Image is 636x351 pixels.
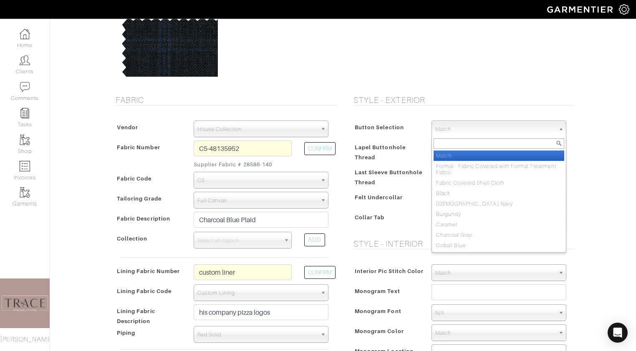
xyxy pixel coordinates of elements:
img: comment-icon-a0a6a9ef722e966f86d9cbdc48e553b5cf19dbc54f86b18d962a5391bc8f6eb6.png [20,82,30,92]
span: Lining Fabric Code [117,285,172,297]
span: Match [435,265,555,281]
img: gear-icon-white-bd11855cb880d31180b6d7d6211b90ccbf57a29d726f0c71d8c61bd08dd39cc2.png [619,4,629,15]
span: Button Selection [355,121,404,133]
img: reminder-icon-8004d30b9f0a5d33ae49ab947aed9ed385cf756f9e5892f1edd6e32f2345188e.png [20,108,30,118]
button: CONFIRM [304,142,336,155]
button: CONFIRM [304,266,336,279]
span: Lining Fabric Number [117,265,180,277]
span: Fabric Number [117,141,160,153]
li: [DEMOGRAPHIC_DATA] Navy [434,198,564,209]
span: Lining Fabric Description [117,305,155,327]
li: Cobalt Blue [434,240,564,251]
span: Red Solid [197,326,317,343]
div: ADD [304,233,325,246]
h5: Style - Exterior [353,95,575,105]
span: Last Sleeve Buttonhole Thread [355,166,422,188]
img: garments-icon-b7da505a4dc4fd61783c78ac3ca0ef83fa9d6f193b1c9dc38574b1d14d53ca28.png [20,135,30,145]
span: Interior Pic Stitch Color [355,265,424,277]
span: Monogram Font [355,305,401,317]
span: Lapel Buttonhole Thread [355,141,406,163]
span: Monogram Text [355,285,400,297]
span: Fabric Description [117,213,170,225]
img: clients-icon-6bae9207a08558b7cb47a8932f037763ab4055f8c8b6bfacd5dc20c3e0201464.png [20,55,30,65]
div: Open Intercom Messenger [608,323,628,343]
span: Match [435,325,555,341]
span: Felt Undercollar [355,191,403,203]
img: dashboard-icon-dbcd8f5a0b271acd01030246c82b418ddd0df26cd7fceb0bd07c9910d44c42f6.png [20,29,30,39]
li: Fabric Covered Shell Cloth [434,178,564,188]
span: Full Canvas [197,192,317,209]
span: Monogram Color [355,325,404,337]
span: House Collection [197,121,317,138]
li: Match [434,150,564,161]
h5: Style - Interior [353,239,575,249]
span: Vendor [117,121,138,133]
li: Caramel [434,219,564,230]
span: N/A [435,305,555,321]
span: C5 [197,172,317,189]
span: Collar Tab [355,211,385,223]
img: garments-icon-b7da505a4dc4fd61783c78ac3ca0ef83fa9d6f193b1c9dc38574b1d14d53ca28.png [20,187,30,198]
span: Piping [117,327,135,339]
span: Collection [117,233,148,245]
li: Burgundy [434,209,564,219]
span: Tailoring Grade [117,193,162,205]
small: Supplier Fabric # 28586-140 [194,160,292,168]
span: Select an Option [197,232,280,249]
li: Charcoal Gray [434,230,564,240]
span: Custom Lining [197,285,317,301]
span: Fabric Code [117,173,152,185]
li: Formal - Fabric Covered with Formal Treatment Fabric [434,161,564,178]
span: Match [435,121,555,138]
img: orders-icon-0abe47150d42831381b5fb84f609e132dff9fe21cb692f30cb5eec754e2cba89.png [20,161,30,171]
img: garmentier-logo-header-white-b43fb05a5012e4ada735d5af1a66efaba907eab6374d6393d1fbf88cb4ef424d.png [543,2,619,17]
h5: Fabric [116,95,337,105]
li: Black [434,188,564,198]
